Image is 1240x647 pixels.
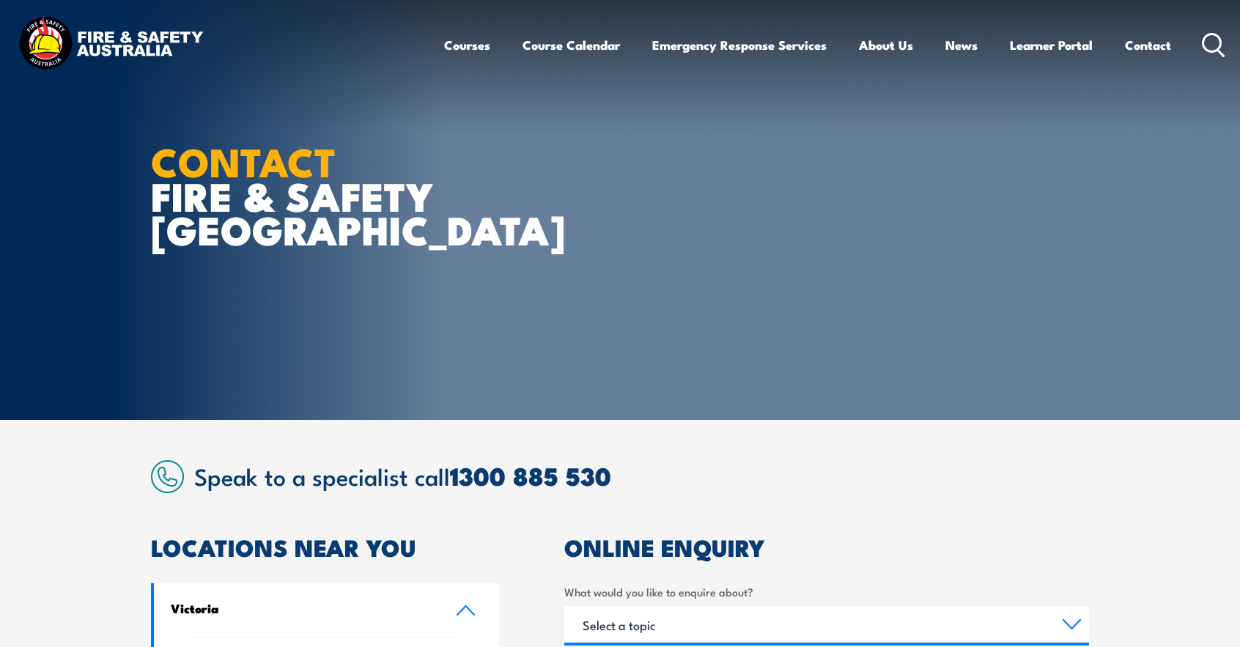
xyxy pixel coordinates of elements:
[652,26,827,64] a: Emergency Response Services
[945,26,978,64] a: News
[151,130,336,191] strong: CONTACT
[1010,26,1093,64] a: Learner Portal
[1125,26,1171,64] a: Contact
[444,26,490,64] a: Courses
[859,26,913,64] a: About Us
[171,600,433,616] h4: Victoria
[154,583,498,637] a: Victoria
[151,536,498,557] h2: LOCATIONS NEAR YOU
[523,26,620,64] a: Course Calendar
[151,144,513,246] h1: FIRE & SAFETY [GEOGRAPHIC_DATA]
[450,456,611,495] a: 1300 885 530
[564,583,1089,600] label: What would you like to enquire about?
[564,536,1089,557] h2: ONLINE ENQUIRY
[194,462,1089,489] h2: Speak to a specialist call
